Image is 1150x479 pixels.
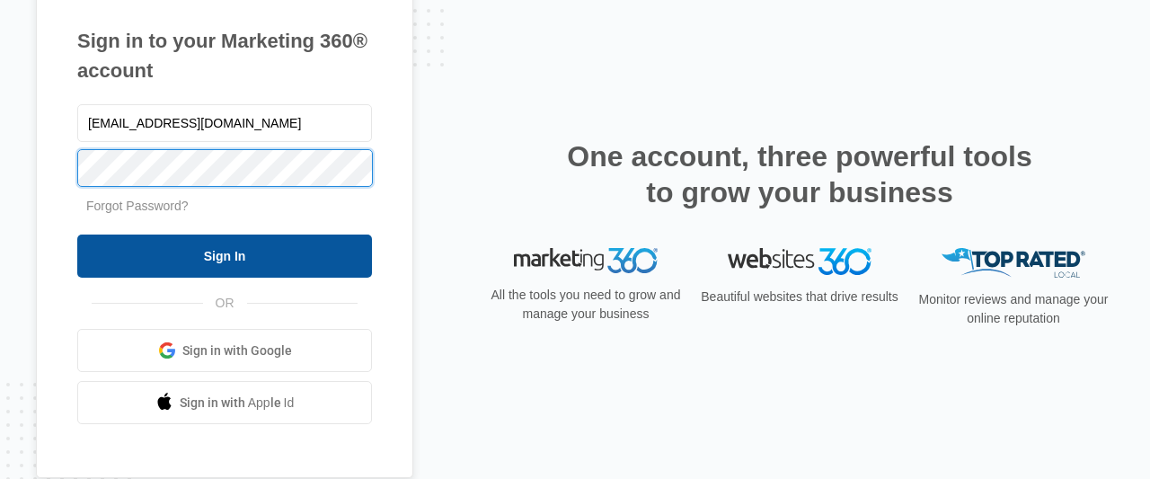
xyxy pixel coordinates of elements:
input: Sign In [77,235,372,278]
img: Websites 360 [728,248,871,274]
p: Monitor reviews and manage your online reputation [913,290,1114,328]
p: Beautiful websites that drive results [699,288,900,306]
a: Forgot Password? [86,199,189,213]
span: OR [203,294,247,313]
a: Sign in with Google [77,329,372,372]
span: Sign in with Apple Id [180,394,295,412]
span: Sign in with Google [182,342,292,360]
img: Marketing 360 [514,248,658,273]
input: Email [77,104,372,142]
img: Top Rated Local [942,248,1085,278]
h2: One account, three powerful tools to grow your business [562,138,1038,210]
a: Sign in with Apple Id [77,381,372,424]
p: All the tools you need to grow and manage your business [485,286,686,324]
h1: Sign in to your Marketing 360® account [77,26,372,85]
